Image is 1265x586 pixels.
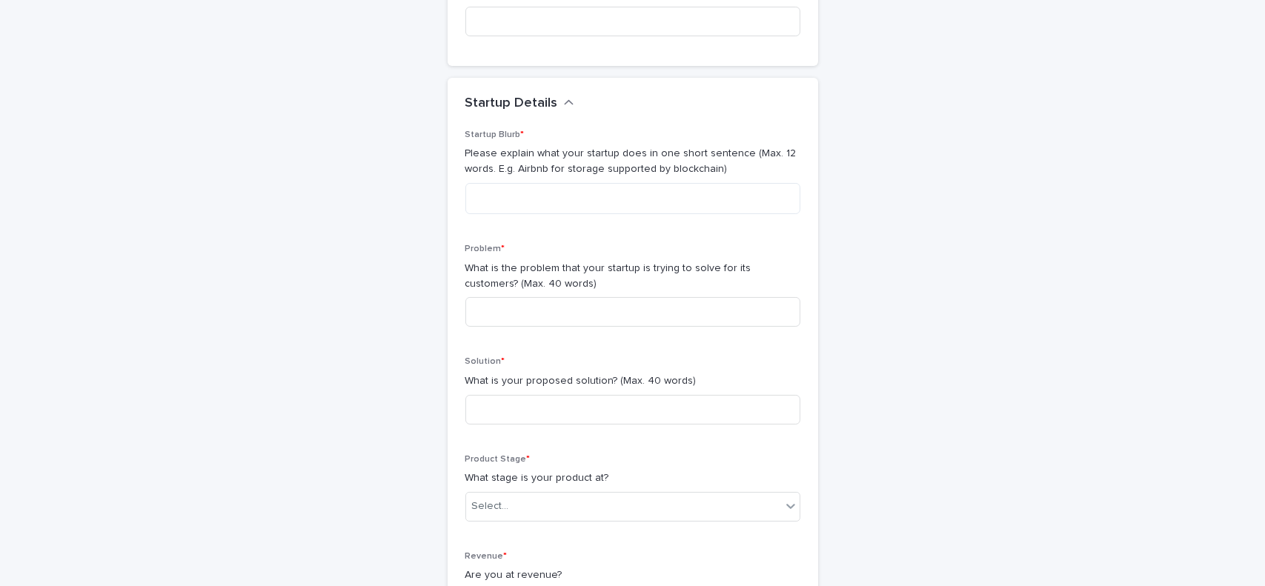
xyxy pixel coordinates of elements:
p: What is the problem that your startup is trying to solve for its customers? (Max. 40 words) [465,261,800,292]
div: Select... [472,499,509,514]
span: Product Stage [465,455,531,464]
span: Solution [465,357,505,366]
button: Startup Details [465,96,574,112]
p: Please explain what your startup does in one short sentence (Max. 12 words. E.g. Airbnb for stora... [465,146,800,177]
span: Problem [465,244,505,253]
p: Are you at revenue? [465,567,800,583]
span: Revenue [465,552,508,561]
p: What stage is your product at? [465,470,800,486]
h2: Startup Details [465,96,558,112]
p: What is your proposed solution? (Max. 40 words) [465,373,800,389]
span: Startup Blurb [465,130,525,139]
